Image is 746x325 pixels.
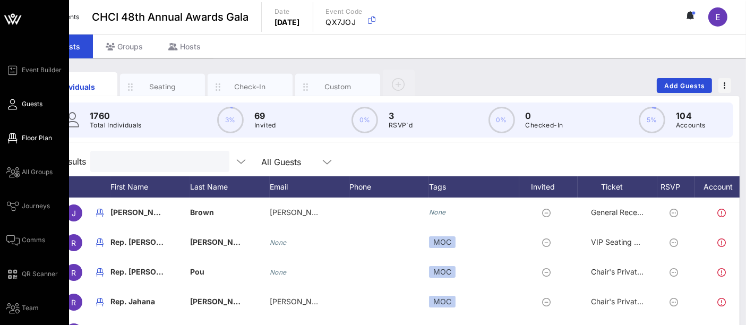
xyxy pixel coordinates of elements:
[110,297,155,306] span: Rep. Jahana
[526,109,563,122] p: 0
[6,200,50,212] a: Journeys
[22,133,52,143] span: Floor Plan
[526,120,563,131] p: Checked-In
[429,208,446,216] i: None
[72,209,76,218] span: J
[519,176,578,198] div: Invited
[270,268,287,276] i: None
[6,98,42,110] a: Guests
[22,167,53,177] span: All Groups
[22,201,50,211] span: Journeys
[6,132,52,144] a: Floor Plan
[190,267,204,276] span: Pou
[255,151,340,172] div: All Guests
[314,82,362,92] div: Custom
[389,120,413,131] p: RSVP`d
[578,176,657,198] div: Ticket
[22,269,58,279] span: QR Scanner
[72,298,76,307] span: R
[261,157,301,167] div: All Guests
[139,82,186,92] div: Seating
[657,176,694,198] div: RSVP
[90,120,142,131] p: Total Individuals
[270,176,349,198] div: Email
[429,236,456,248] div: MOC
[275,6,300,17] p: Date
[110,237,191,246] span: Rep. [PERSON_NAME]
[110,267,191,276] span: Rep. [PERSON_NAME]
[270,208,459,217] span: [PERSON_NAME][EMAIL_ADDRESS][DOMAIN_NAME]
[429,176,519,198] div: Tags
[429,296,456,307] div: MOC
[591,208,655,217] span: General Reception
[676,120,706,131] p: Accounts
[110,176,190,198] div: First Name
[6,64,62,76] a: Event Builder
[22,235,45,245] span: Comms
[270,238,287,246] i: None
[591,237,728,246] span: VIP Seating & Chair's Private Reception
[349,176,429,198] div: Phone
[156,35,213,58] div: Hosts
[6,302,39,314] a: Team
[429,266,456,278] div: MOC
[591,297,679,306] span: Chair's Private Reception
[6,166,53,178] a: All Groups
[270,297,459,306] span: [PERSON_NAME][EMAIL_ADDRESS][DOMAIN_NAME]
[6,234,45,246] a: Comms
[22,65,62,75] span: Event Builder
[22,99,42,109] span: Guests
[90,109,142,122] p: 1760
[708,7,727,27] div: E
[72,268,76,277] span: R
[110,208,173,217] span: [PERSON_NAME]
[715,12,721,22] span: E
[190,208,214,217] span: Brown
[22,303,39,313] span: Team
[676,109,706,122] p: 104
[92,9,248,25] span: CHCI 48th Annual Awards Gala
[326,17,363,28] p: QX7JOJ
[389,109,413,122] p: 3
[664,82,706,90] span: Add Guests
[326,6,363,17] p: Event Code
[254,109,276,122] p: 69
[227,82,274,92] div: Check-In
[254,120,276,131] p: Invited
[190,237,253,246] span: [PERSON_NAME]
[190,176,270,198] div: Last Name
[591,267,679,276] span: Chair's Private Reception
[275,17,300,28] p: [DATE]
[657,78,712,93] button: Add Guests
[52,81,99,92] div: Individuals
[190,297,253,306] span: [PERSON_NAME]
[6,268,58,280] a: QR Scanner
[93,35,156,58] div: Groups
[72,238,76,247] span: R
